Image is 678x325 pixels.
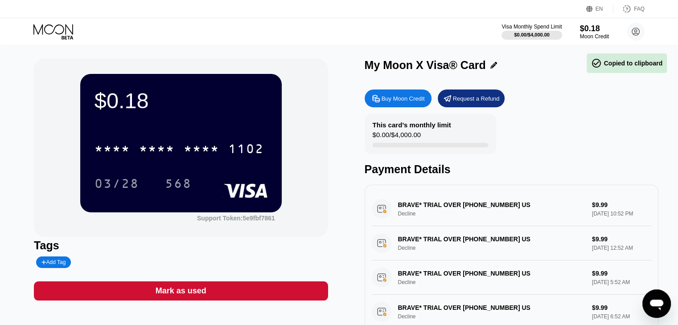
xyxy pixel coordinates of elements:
div: Add Tag [41,259,66,265]
div: Support Token: 5e9fbf7861 [197,215,275,222]
div: $0.00 / $4,000.00 [373,131,421,143]
div: Visa Monthly Spend Limit$0.00/$4,000.00 [501,24,562,40]
div: 1102 [228,143,264,157]
div: $0.18Moon Credit [580,24,609,40]
div: $0.18 [95,88,267,113]
div: Buy Moon Credit [382,95,425,102]
div: Moon Credit [580,33,609,40]
div: EN [596,6,603,12]
span:  [591,58,602,69]
div: Mark as used [34,281,328,301]
div: Payment Details [365,163,658,176]
div: Add Tag [36,256,71,268]
div: This card’s monthly limit [373,121,451,129]
div: 03/28 [95,178,139,192]
iframe: Button to launch messaging window [642,289,671,318]
div: Request a Refund [453,95,500,102]
div: Visa Monthly Spend Limit [501,24,562,30]
div: Buy Moon Credit [365,89,431,107]
div: Support Token:5e9fbf7861 [197,215,275,222]
div: $0.18 [580,24,609,33]
div: 03/28 [88,172,146,195]
div: Mark as used [156,286,206,296]
div: 568 [165,178,192,192]
div: My Moon X Visa® Card [365,59,486,72]
div: Request a Refund [438,89,505,107]
div: 568 [158,172,198,195]
div: Copied to clipboard [591,58,662,69]
div: FAQ [634,6,645,12]
div: EN [586,4,613,13]
div: $0.00 / $4,000.00 [514,32,550,37]
div: FAQ [613,4,645,13]
div: Tags [34,239,328,252]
